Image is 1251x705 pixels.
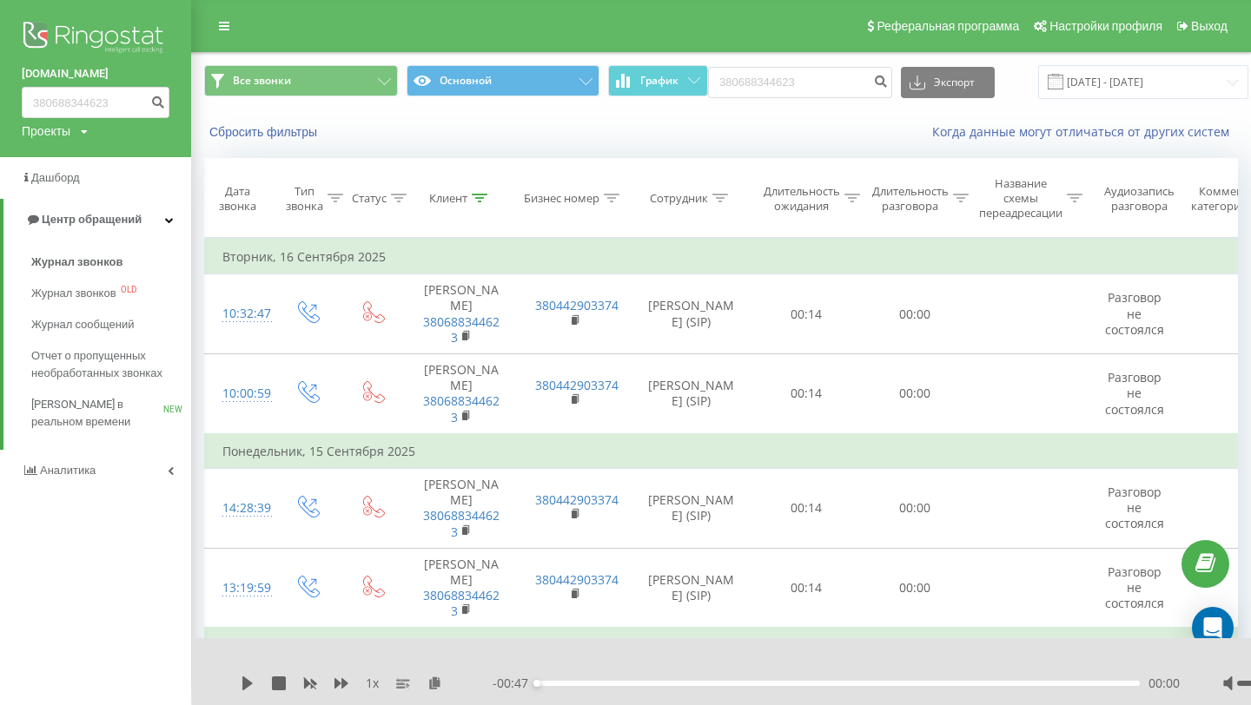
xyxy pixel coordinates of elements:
a: Когда данные могут отличаться от других систем [932,123,1238,140]
div: Тип звонка [286,184,323,214]
td: [PERSON_NAME] (SIP) [631,468,752,548]
td: [PERSON_NAME] [405,274,518,354]
a: Отчет о пропущенных необработанных звонках [31,340,191,389]
span: Настройки профиля [1049,19,1162,33]
span: Дашборд [31,171,80,184]
span: График [640,75,678,87]
div: 14:28:39 [222,491,257,525]
a: 380688344623 [423,507,500,539]
td: 00:00 [861,274,970,354]
button: Экспорт [901,67,995,98]
div: Статус [352,191,387,206]
div: Длительность разговора [872,184,949,214]
span: Разговор не состоялся [1105,369,1164,417]
button: Все звонки [204,65,398,96]
span: Все звонки [233,74,291,88]
span: Разговор не состоялся [1105,484,1164,531]
a: 380688344623 [423,392,500,425]
div: Клиент [429,191,467,206]
a: [PERSON_NAME] в реальном времениNEW [31,389,191,438]
a: Журнал звонков [31,247,191,278]
button: Основной [407,65,600,96]
span: Выход [1191,19,1228,33]
img: Ringostat logo [22,17,169,61]
button: Сбросить фильтры [204,124,326,140]
span: Реферальная программа [877,19,1019,33]
div: Название схемы переадресации [979,176,1062,221]
div: 10:32:47 [222,297,257,331]
a: 380442903374 [535,297,619,313]
td: 00:00 [861,354,970,434]
a: 380688344623 [423,313,500,346]
a: 380442903374 [535,491,619,508]
a: Центр обращений [3,199,191,240]
span: Аналитика [40,464,96,477]
span: Центр обращений [42,213,142,226]
div: 13:19:59 [222,571,257,605]
div: Accessibility label [533,680,540,687]
td: 00:14 [752,354,861,434]
a: 380442903374 [535,377,619,393]
input: Поиск по номеру [22,87,169,118]
div: Сотрудник [650,191,708,206]
a: 380688344623 [423,587,500,619]
a: [DOMAIN_NAME] [22,65,169,82]
input: Поиск по номеру [708,67,892,98]
div: Аудиозапись разговора [1097,184,1181,214]
div: Длительность ожидания [764,184,840,214]
a: 380442903374 [535,571,619,588]
span: Журнал звонков [31,285,116,302]
td: 00:14 [752,548,861,628]
a: Журнал сообщений [31,309,191,340]
td: [PERSON_NAME] (SIP) [631,354,752,434]
div: Open Intercom Messenger [1192,607,1234,649]
div: Проекты [22,122,70,140]
td: 00:00 [861,548,970,628]
div: 10:00:59 [222,377,257,411]
span: Отчет о пропущенных необработанных звонках [31,347,182,382]
td: [PERSON_NAME] (SIP) [631,274,752,354]
td: 00:14 [752,468,861,548]
td: [PERSON_NAME] [405,354,518,434]
span: Разговор не состоялся [1105,289,1164,337]
span: Разговор не состоялся [1105,563,1164,611]
td: [PERSON_NAME] (SIP) [631,548,752,628]
button: График [608,65,708,96]
td: [PERSON_NAME] [405,548,518,628]
td: 00:00 [861,468,970,548]
td: 00:14 [752,274,861,354]
a: Журнал звонковOLD [31,278,191,309]
span: 00:00 [1148,675,1180,692]
span: - 00:47 [493,675,537,692]
div: Дата звонка [205,184,269,214]
span: Журнал сообщений [31,316,134,333]
span: Журнал звонков [31,254,122,271]
div: Бизнес номер [524,191,599,206]
span: [PERSON_NAME] в реальном времени [31,396,163,431]
td: [PERSON_NAME] [405,468,518,548]
span: 1 x [366,675,379,692]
